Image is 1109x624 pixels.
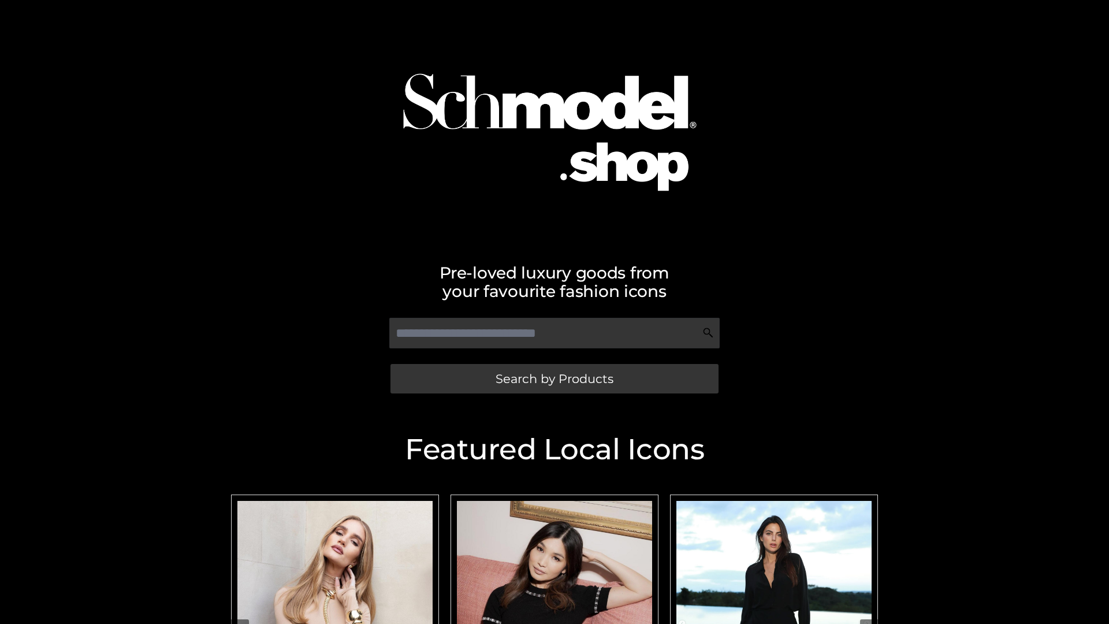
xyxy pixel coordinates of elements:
a: Search by Products [390,364,719,393]
h2: Featured Local Icons​ [225,435,884,464]
span: Search by Products [496,373,613,385]
h2: Pre-loved luxury goods from your favourite fashion icons [225,263,884,300]
img: Search Icon [702,327,714,339]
